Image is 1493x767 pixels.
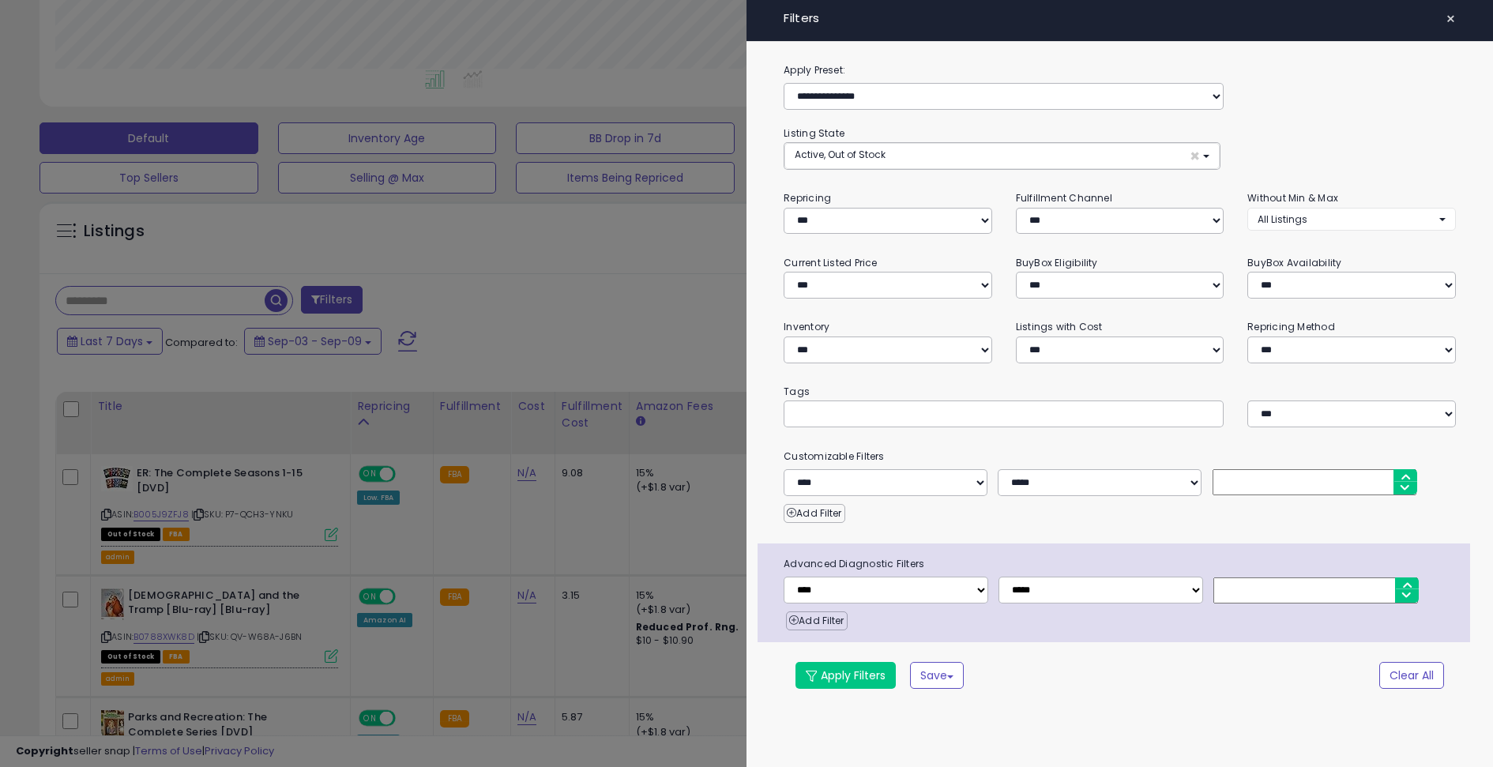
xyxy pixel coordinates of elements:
button: All Listings [1247,208,1455,231]
span: Advanced Diagnostic Filters [772,555,1470,573]
button: Add Filter [786,611,847,630]
span: Active, Out of Stock [795,148,886,161]
small: Listings with Cost [1016,320,1103,333]
small: Repricing Method [1247,320,1335,333]
button: × [1439,8,1462,30]
small: Tags [772,383,1468,400]
small: Current Listed Price [784,256,877,269]
h4: Filters [784,12,1456,25]
small: Inventory [784,320,829,333]
button: Add Filter [784,504,844,523]
button: Clear All [1379,662,1444,689]
span: × [1190,148,1200,164]
small: Fulfillment Channel [1016,191,1112,205]
span: × [1446,8,1456,30]
button: Save [910,662,964,689]
small: Repricing [784,191,831,205]
button: Active, Out of Stock × [784,143,1220,169]
label: Apply Preset: [772,62,1468,79]
small: Listing State [784,126,844,140]
small: Without Min & Max [1247,191,1338,205]
button: Apply Filters [795,662,896,689]
small: BuyBox Eligibility [1016,256,1098,269]
small: BuyBox Availability [1247,256,1341,269]
span: All Listings [1258,212,1307,226]
small: Customizable Filters [772,448,1468,465]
